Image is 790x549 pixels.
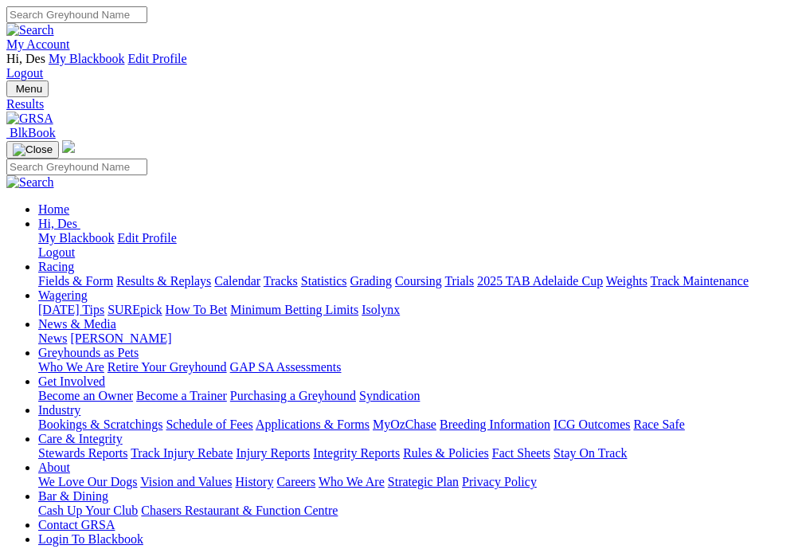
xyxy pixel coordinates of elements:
[38,360,784,374] div: Greyhounds as Pets
[38,274,784,288] div: Racing
[38,288,88,302] a: Wagering
[136,389,227,402] a: Become a Trainer
[38,217,80,230] a: Hi, Des
[230,389,356,402] a: Purchasing a Greyhound
[362,303,400,316] a: Isolynx
[276,475,315,488] a: Careers
[38,303,104,316] a: [DATE] Tips
[230,360,342,374] a: GAP SA Assessments
[38,432,123,445] a: Care & Integrity
[388,475,459,488] a: Strategic Plan
[403,446,489,460] a: Rules & Policies
[116,274,211,288] a: Results & Replays
[38,418,784,432] div: Industry
[359,389,420,402] a: Syndication
[230,303,358,316] a: Minimum Betting Limits
[38,446,784,461] div: Care & Integrity
[38,461,70,474] a: About
[38,245,75,259] a: Logout
[38,418,162,431] a: Bookings & Scratchings
[440,418,550,431] a: Breeding Information
[16,83,42,95] span: Menu
[553,446,627,460] a: Stay On Track
[492,446,550,460] a: Fact Sheets
[6,37,70,51] a: My Account
[38,475,784,489] div: About
[350,274,392,288] a: Grading
[108,303,162,316] a: SUREpick
[38,532,143,546] a: Login To Blackbook
[38,231,784,260] div: Hi, Des
[6,6,147,23] input: Search
[10,126,56,139] span: BlkBook
[38,504,784,518] div: Bar & Dining
[38,360,104,374] a: Who We Are
[264,274,298,288] a: Tracks
[38,518,115,531] a: Contact GRSA
[6,159,147,175] input: Search
[38,389,133,402] a: Become an Owner
[651,274,749,288] a: Track Maintenance
[166,303,228,316] a: How To Bet
[6,112,53,126] img: GRSA
[38,374,105,388] a: Get Involved
[313,446,400,460] a: Integrity Reports
[38,231,115,245] a: My Blackbook
[38,403,80,417] a: Industry
[6,97,784,112] a: Results
[38,331,784,346] div: News & Media
[38,389,784,403] div: Get Involved
[6,175,54,190] img: Search
[6,80,49,97] button: Toggle navigation
[395,274,442,288] a: Coursing
[38,217,77,230] span: Hi, Des
[38,317,116,331] a: News & Media
[38,260,74,273] a: Racing
[38,274,113,288] a: Fields & Form
[38,331,67,345] a: News
[38,446,127,460] a: Stewards Reports
[62,140,75,153] img: logo-grsa-white.png
[38,303,784,317] div: Wagering
[373,418,436,431] a: MyOzChase
[6,52,784,80] div: My Account
[477,274,603,288] a: 2025 TAB Adelaide Cup
[319,475,385,488] a: Who We Are
[108,360,227,374] a: Retire Your Greyhound
[6,126,56,139] a: BlkBook
[131,446,233,460] a: Track Injury Rebate
[49,52,125,65] a: My Blackbook
[38,489,108,503] a: Bar & Dining
[301,274,347,288] a: Statistics
[214,274,260,288] a: Calendar
[6,23,54,37] img: Search
[140,475,232,488] a: Vision and Values
[633,418,684,431] a: Race Safe
[236,446,310,460] a: Injury Reports
[606,274,647,288] a: Weights
[13,143,53,156] img: Close
[38,202,69,216] a: Home
[38,475,137,488] a: We Love Our Dogs
[6,52,45,65] span: Hi, Des
[166,418,252,431] a: Schedule of Fees
[444,274,474,288] a: Trials
[38,346,139,359] a: Greyhounds as Pets
[256,418,370,431] a: Applications & Forms
[118,231,177,245] a: Edit Profile
[6,66,43,80] a: Logout
[141,504,338,517] a: Chasers Restaurant & Function Centre
[462,475,537,488] a: Privacy Policy
[6,141,59,159] button: Toggle navigation
[127,52,186,65] a: Edit Profile
[235,475,273,488] a: History
[38,504,138,517] a: Cash Up Your Club
[553,418,630,431] a: ICG Outcomes
[70,331,171,345] a: [PERSON_NAME]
